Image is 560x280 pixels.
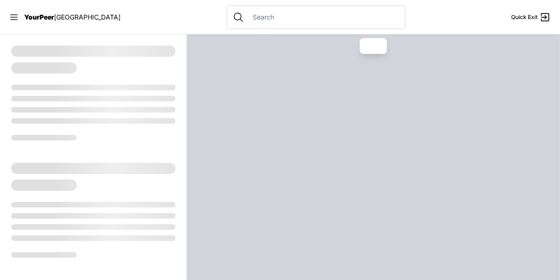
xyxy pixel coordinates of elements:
span: [GEOGRAPHIC_DATA] [54,13,121,21]
span: YourPeer [24,13,54,21]
input: Search [248,13,399,22]
a: Quick Exit [511,12,551,23]
a: YourPeer[GEOGRAPHIC_DATA] [24,14,121,20]
span: Quick Exit [511,13,538,21]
